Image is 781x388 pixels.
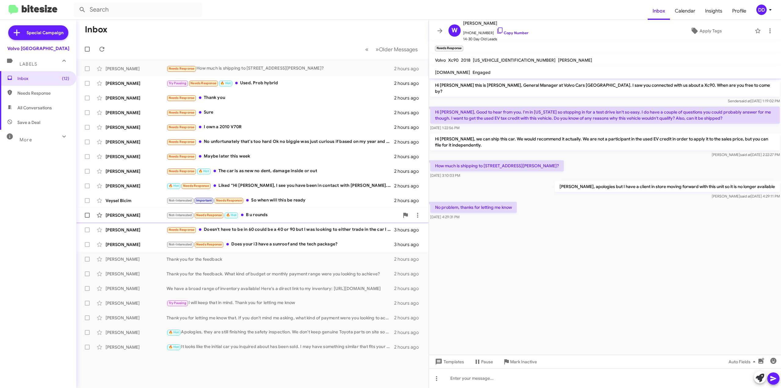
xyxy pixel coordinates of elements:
span: Auto Fields [729,356,758,367]
span: Mark Inactive [510,356,537,367]
span: » [376,45,379,53]
span: [PERSON_NAME] [463,20,528,27]
div: B u rounds [167,212,399,219]
div: 2 hours ago [394,329,424,335]
div: 2 hours ago [394,315,424,321]
span: (12) [62,75,69,82]
div: [PERSON_NAME] [106,285,167,292]
div: [PERSON_NAME] [106,139,167,145]
span: said at [740,152,751,157]
span: Save a Deal [17,119,40,125]
span: Important [196,198,212,202]
div: [PERSON_NAME] [106,315,167,321]
div: Maybe later this week [167,153,394,160]
div: 2 hours ago [394,198,424,204]
h1: Inbox [85,25,107,34]
div: 2 hours ago [394,66,424,72]
div: [PERSON_NAME] [106,271,167,277]
div: We have a broad range of inventory available! Here's a direct link to my inventory: [URL][DOMAIN_... [167,285,394,292]
div: 2 hours ago [394,80,424,86]
span: Older Messages [379,46,418,53]
div: [PERSON_NAME] [106,329,167,335]
div: 2 hours ago [394,154,424,160]
a: Copy Number [496,31,528,35]
span: [US_VEHICLE_IDENTIFICATION_NUMBER] [473,57,556,63]
span: Needs Response [183,184,209,188]
div: [PERSON_NAME] [106,168,167,174]
div: It looks like the initial car you inquired about has been sold. I may have something similar that... [167,343,394,350]
div: [PERSON_NAME] [106,124,167,130]
span: [DATE] 3:10:03 PM [430,173,460,178]
div: Thank you for the feedback [167,256,394,262]
button: Apply Tags [660,25,752,36]
div: 2 hours ago [394,168,424,174]
span: 14-30 Day Old Leads [463,36,528,42]
span: 2018 [461,57,470,63]
span: Not-Interested [169,242,192,246]
span: All Conversations [17,105,52,111]
span: [DOMAIN_NAME] [435,70,470,75]
div: Doesn't have to be in 60 could be a 40 or 90 but I was looking to either trade in the car I have ... [167,226,394,233]
a: Inbox [648,2,670,20]
p: Hi [PERSON_NAME] this is [PERSON_NAME], General Manager at Volvo Cars [GEOGRAPHIC_DATA]. I saw yo... [430,80,780,97]
span: Needs Response [169,67,195,71]
span: Needs Response [169,154,195,158]
span: 🔥 Hot [169,330,179,334]
div: Liked “Hi [PERSON_NAME], I see you have been in contact with [PERSON_NAME]. Let me see if I have ... [167,182,394,189]
a: Special Campaign [8,25,68,40]
div: Does your i3 have a sunroof and the tech package? [167,241,394,248]
a: Calendar [670,2,700,20]
p: Hi [PERSON_NAME], we can ship this car. We would recommend it actually. We are not a participant ... [430,133,780,150]
small: Needs Response [435,46,463,51]
span: [PERSON_NAME] [DATE] 2:22:27 PM [712,152,780,157]
div: So when will this be ready [167,197,394,204]
div: [PERSON_NAME] [106,227,167,233]
div: 2 hours ago [394,139,424,145]
span: 🔥 Hot [220,81,231,85]
div: 2 hours ago [394,271,424,277]
span: Needs Response [196,242,222,246]
span: 🔥 Hot [169,184,179,188]
span: [DATE] 4:29:31 PM [430,215,459,219]
span: Needs Response [17,90,69,96]
div: Sure [167,109,394,116]
span: Needs Response [169,228,195,232]
span: [PHONE_NUMBER] [463,27,528,36]
div: 2 hours ago [394,110,424,116]
div: 2 hours ago [394,124,424,130]
span: Try Pausing [169,301,186,305]
button: Mark Inactive [498,356,542,367]
span: Engaged [473,70,491,75]
span: Needs Response [196,213,222,217]
span: Xc90 [448,57,459,63]
div: I own a 2010 V70R [167,124,394,131]
span: Needs Response [169,140,195,144]
div: 2 hours ago [394,285,424,292]
div: The car is as new no dent, damage inside or out [167,168,394,175]
span: [DATE] 1:22:56 PM [430,125,459,130]
div: Thank you [167,94,394,101]
span: Needs Response [190,81,216,85]
button: Previous [362,43,372,56]
p: [PERSON_NAME], apologies but I have a client in store moving forward with this unit so it is no l... [555,181,780,192]
span: Try Pausing [169,81,186,85]
span: [PERSON_NAME] [DATE] 4:29:11 PM [712,194,780,198]
div: Apologies, they are still finishing the safety inspection. We don't keep genuine Toyota parts on ... [167,329,394,336]
span: 🔥 Hot [226,213,236,217]
div: 3 hours ago [394,227,424,233]
span: Special Campaign [27,30,63,36]
p: How much is shipping to [STREET_ADDRESS][PERSON_NAME]? [430,160,564,171]
div: [PERSON_NAME] [106,80,167,86]
button: Pause [469,356,498,367]
div: Veysel Bicim [106,198,167,204]
div: How much is shipping to [STREET_ADDRESS][PERSON_NAME]? [167,65,394,72]
div: [PERSON_NAME] [106,95,167,101]
div: [PERSON_NAME] [106,110,167,116]
span: Labels [20,61,37,67]
span: Needs Response [169,111,195,114]
div: I will keep that in mind. Thank you for letting me know [167,299,394,306]
div: Volvo [GEOGRAPHIC_DATA] [7,45,69,52]
span: 🔥 Hot [199,169,209,173]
